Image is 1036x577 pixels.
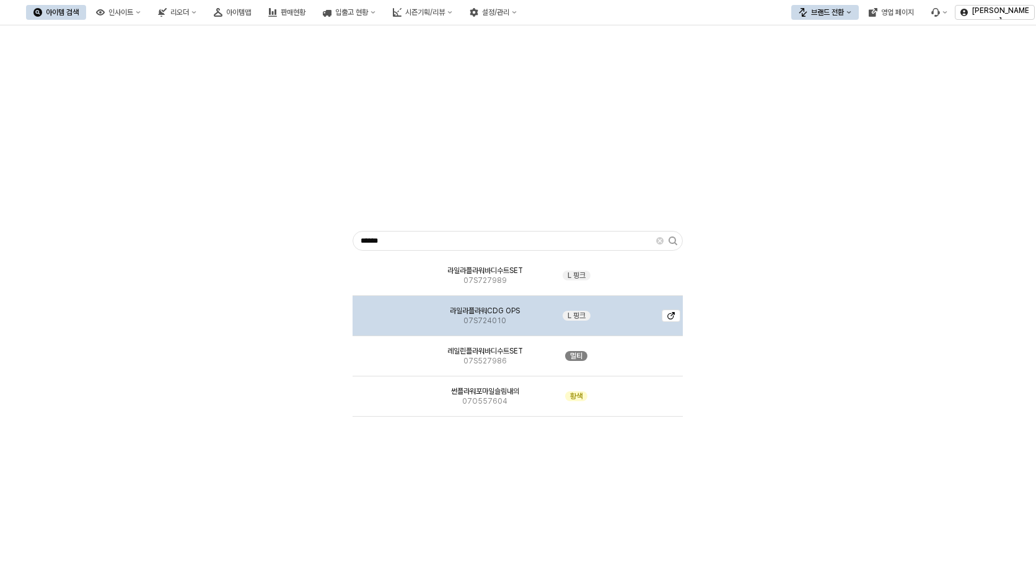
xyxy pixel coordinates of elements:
button: 리오더 [151,5,204,20]
button: 시즌기획/리뷰 [385,5,460,20]
div: 시즌기획/리뷰 [405,8,445,17]
div: 아이템맵 [226,8,251,17]
span: 썬플라워포마일슬림내의 [451,386,519,396]
span: 07S527986 [463,356,507,366]
span: 07S727989 [463,275,507,285]
div: 아이템 검색 [46,8,79,17]
span: 07S724010 [463,316,506,326]
button: 아이템맵 [206,5,258,20]
span: 라일라플라워바디수트SET [447,266,523,275]
button: [PERSON_NAME] [955,5,1035,20]
button: 입출고 현황 [315,5,383,20]
div: 입출고 현황 [335,8,368,17]
span: L 핑크 [568,271,586,280]
span: 황색 [570,391,582,401]
div: 메뉴 항목 6 [924,5,955,20]
button: 아이템 상세 [662,310,680,322]
button: 설정/관리 [462,5,524,20]
span: 레일린플라워바디수트SET [447,346,523,356]
span: 멀티 [570,351,582,361]
button: 브랜드 전환 [791,5,859,20]
div: 브랜드 전환 [811,8,844,17]
button: 맑다 [656,237,664,245]
div: 리오더 [170,8,189,17]
div: 인사이트 [108,8,133,17]
p: [PERSON_NAME] [972,6,1029,25]
span: 07O557604 [462,396,507,406]
button: 영업 페이지 [861,5,921,20]
div: 영업 페이지 [881,8,914,17]
button: 판매현황 [261,5,313,20]
span: 라일라플라워CDG OPS [450,306,520,316]
div: 설정/관리 [482,8,509,17]
div: 판매현황 [281,8,305,17]
span: L 핑크 [568,311,586,321]
button: 인사이트 [89,5,148,20]
button: 아이템 검색 [26,5,86,20]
